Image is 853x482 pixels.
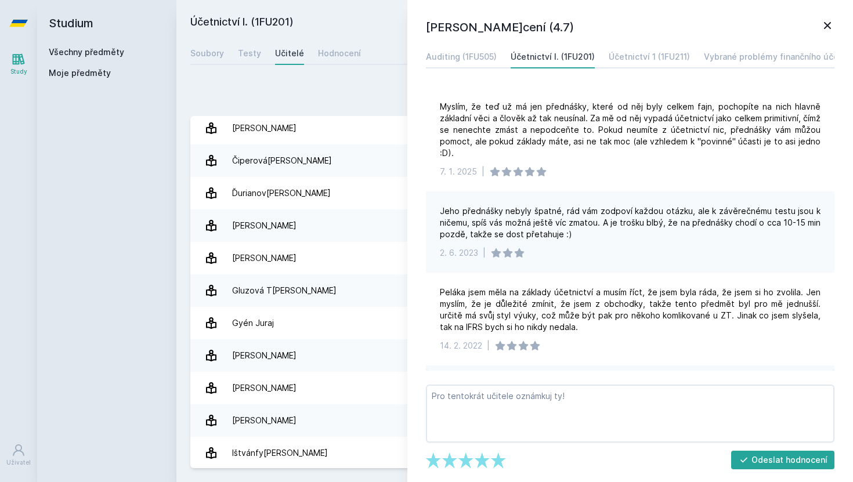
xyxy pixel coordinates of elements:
a: Soubory [190,42,224,65]
div: 7. 1. 2025 [440,166,477,177]
div: | [487,340,490,351]
a: Gluzová T[PERSON_NAME] 2 hodnocení 4.0 [190,274,839,307]
div: | [482,166,485,177]
a: Všechny předměty [49,47,124,57]
div: [PERSON_NAME] [232,214,297,237]
div: 14. 2. 2022 [440,340,482,351]
div: Myslím, že teď už má jen přednášky, které od něj byly celkem fajn, pochopíte na nich hlavně zákla... [440,101,821,159]
div: Peláka jsem měla na základy účetnictví a musím říct, že jsem byla ráda, že jsem si ho zvolila. Je... [440,287,821,333]
div: [PERSON_NAME] [232,117,297,140]
a: Čiperová[PERSON_NAME] 2 hodnocení 5.0 [190,144,839,177]
div: Ištvánfy[PERSON_NAME] [232,441,328,465]
a: Study [2,46,35,82]
div: Ďurianov[PERSON_NAME] [232,182,331,205]
a: [PERSON_NAME] 2 hodnocení 1.0 [190,404,839,437]
div: [PERSON_NAME] [232,409,297,432]
a: Ištvánfy[PERSON_NAME] 3 hodnocení 1.7 [190,437,839,469]
div: Study [10,67,27,76]
div: Gyén Juraj [232,311,274,335]
button: Odeslat hodnocení [731,451,835,469]
div: Učitelé [275,48,304,59]
h2: Účetnictví I. (1FU201) [190,14,709,32]
a: [PERSON_NAME] 9 hodnocení 4.9 [190,112,839,144]
div: [PERSON_NAME] [232,247,297,270]
a: Učitelé [275,42,304,65]
a: [PERSON_NAME] 8 hodnocení 4.0 [190,209,839,242]
a: Ďurianov[PERSON_NAME] 5 hodnocení 4.8 [190,177,839,209]
div: Soubory [190,48,224,59]
div: Gluzová T[PERSON_NAME] [232,279,337,302]
span: Moje předměty [49,67,111,79]
div: [PERSON_NAME] [232,376,297,400]
a: [PERSON_NAME] 2 hodnocení 5.0 [190,372,839,404]
a: Hodnocení [318,42,361,65]
div: Jeho přednášky nebyly špatné, rád vám zodpoví každou otázku, ale k závěrečnému testu jsou k ničem... [440,205,821,240]
a: [PERSON_NAME] 7 hodnocení 2.0 [190,242,839,274]
div: 2. 6. 2023 [440,247,478,259]
a: Testy [238,42,261,65]
div: Testy [238,48,261,59]
div: | [483,247,486,259]
div: Hodnocení [318,48,361,59]
a: Gyén Juraj 5 hodnocení 4.8 [190,307,839,339]
div: Čiperová[PERSON_NAME] [232,149,332,172]
a: Uživatel [2,437,35,473]
div: Uživatel [6,458,31,467]
div: [PERSON_NAME] [232,344,297,367]
a: [PERSON_NAME] 3 hodnocení 4.7 [190,339,839,372]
